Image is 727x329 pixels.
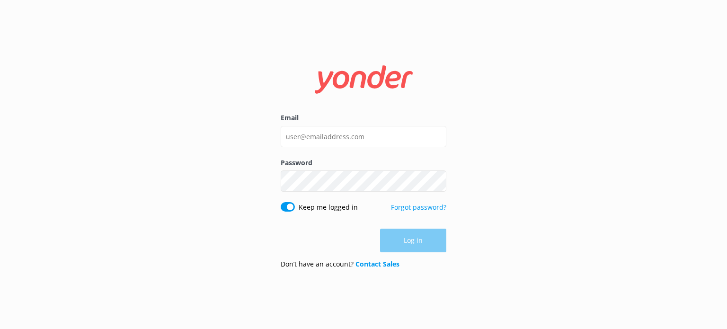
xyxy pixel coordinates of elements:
a: Forgot password? [391,203,446,212]
input: user@emailaddress.com [281,126,446,147]
label: Password [281,158,446,168]
button: Show password [427,172,446,191]
label: Email [281,113,446,123]
label: Keep me logged in [299,202,358,213]
p: Don’t have an account? [281,259,399,269]
a: Contact Sales [355,259,399,268]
